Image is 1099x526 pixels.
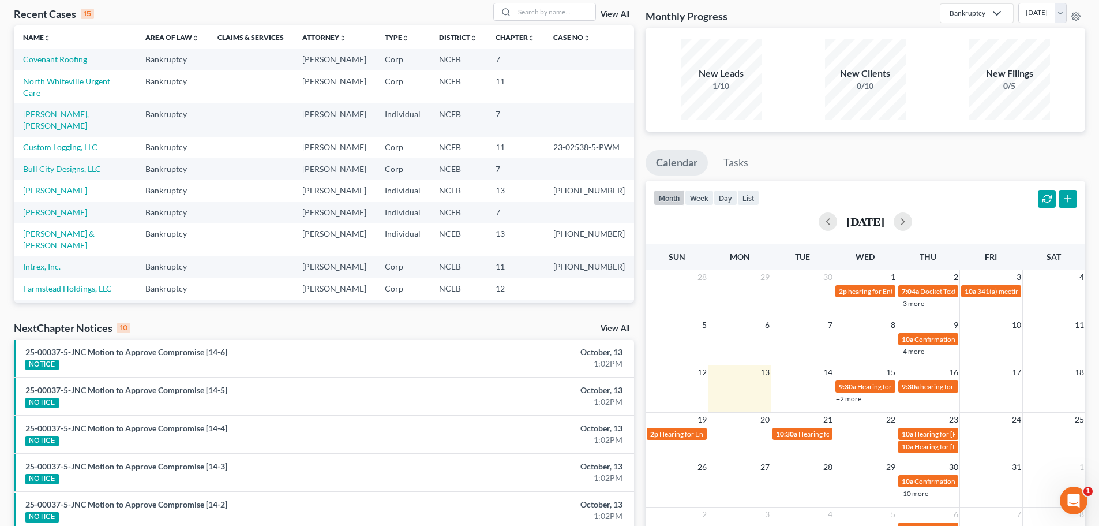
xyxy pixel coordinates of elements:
td: [PERSON_NAME] [293,180,376,201]
div: New Filings [969,67,1050,80]
td: Bankruptcy [136,137,208,158]
i: unfold_more [470,35,477,42]
span: 1 [890,270,897,284]
span: 10a [902,477,913,486]
div: 0/10 [825,80,906,92]
td: NCEB [430,49,486,70]
span: Thu [920,252,936,262]
div: 0/5 [969,80,1050,92]
a: [PERSON_NAME] [23,207,87,217]
div: New Leads [681,67,762,80]
span: Sat [1047,252,1061,262]
span: 2 [952,270,959,284]
h2: [DATE] [846,215,884,227]
a: Covenant Roofing [23,54,87,64]
div: 1:02PM [431,396,622,408]
span: 9:30a [839,382,856,391]
div: 1:02PM [431,472,622,484]
td: 7 [486,300,544,321]
td: NCEB [430,223,486,256]
td: Bankruptcy [136,158,208,180]
span: 9:30a [902,382,919,391]
span: 12 [696,365,708,379]
a: 25-00037-5-JNC Motion to Approve Compromise [14-3] [25,461,227,471]
span: Sun [669,252,685,262]
span: 6 [764,318,771,332]
td: 7 [486,49,544,70]
span: 10a [902,335,913,344]
a: Nameunfold_more [23,33,51,42]
a: 25-00037-5-JNC Motion to Approve Compromise [14-6] [25,347,227,357]
div: 1/10 [681,80,762,92]
td: NCEB [430,278,486,299]
span: 2p [839,287,847,296]
td: [PERSON_NAME] [293,223,376,256]
span: 1 [1083,487,1093,496]
td: Corp [376,70,430,103]
a: Area of Lawunfold_more [145,33,199,42]
div: October, 13 [431,346,622,358]
div: October, 13 [431,385,622,396]
i: unfold_more [339,35,346,42]
td: 7 [486,202,544,223]
td: Bankruptcy [136,70,208,103]
span: 28 [822,460,834,474]
span: 7 [827,318,834,332]
a: Custom Logging, LLC [23,142,97,152]
span: 8 [890,318,897,332]
div: 1:02PM [431,358,622,370]
span: 10a [902,430,913,438]
td: Corp [376,256,430,278]
span: 19 [696,413,708,427]
span: 2p [650,430,658,438]
i: unfold_more [192,35,199,42]
span: Mon [730,252,750,262]
button: day [714,190,737,206]
span: Hearing for [PERSON_NAME] [PERSON_NAME] and [PERSON_NAME] [857,382,1071,391]
a: [PERSON_NAME] & [PERSON_NAME] [23,229,95,250]
div: New Clients [825,67,906,80]
span: Hearing for [PERSON_NAME] & [PERSON_NAME] [914,430,1066,438]
span: 17 [1011,365,1022,379]
span: 15 [885,365,897,379]
input: Search by name... [515,3,595,20]
div: 1:02PM [431,434,622,446]
span: 24 [1011,413,1022,427]
span: Confirmation hearing for [PERSON_NAME] [914,335,1045,344]
td: 11 [486,137,544,158]
span: 1 [1078,460,1085,474]
a: Intrex, Inc. [23,262,61,271]
div: NOTICE [25,436,59,446]
span: 27 [759,460,771,474]
span: 20 [759,413,771,427]
div: 10 [117,323,130,333]
td: NCEB [430,300,486,321]
td: [PERSON_NAME] [293,137,376,158]
span: 9 [952,318,959,332]
td: 7 [486,158,544,180]
div: 1:02PM [431,510,622,522]
span: 29 [885,460,897,474]
iframe: Intercom live chat [1060,487,1087,514]
span: 23 [948,413,959,427]
a: [PERSON_NAME] [23,185,87,195]
a: +2 more [836,394,861,403]
span: 30 [948,460,959,474]
td: [PERSON_NAME] [293,256,376,278]
span: 3 [1015,270,1022,284]
td: Individual [376,180,430,201]
td: Individual [376,223,430,256]
a: +4 more [899,347,924,356]
span: 26 [696,460,708,474]
div: 15 [81,9,94,19]
a: Case Nounfold_more [553,33,590,42]
td: 7 [486,103,544,136]
a: 25-00037-5-JNC Motion to Approve Compromise [14-4] [25,423,227,433]
a: 25-00037-5-JNC Motion to Approve Compromise [14-5] [25,385,227,395]
span: 30 [822,270,834,284]
a: Calendar [646,150,708,176]
td: NCEB [430,103,486,136]
td: NCEB [430,256,486,278]
td: 12 [486,278,544,299]
td: [PERSON_NAME] [293,49,376,70]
